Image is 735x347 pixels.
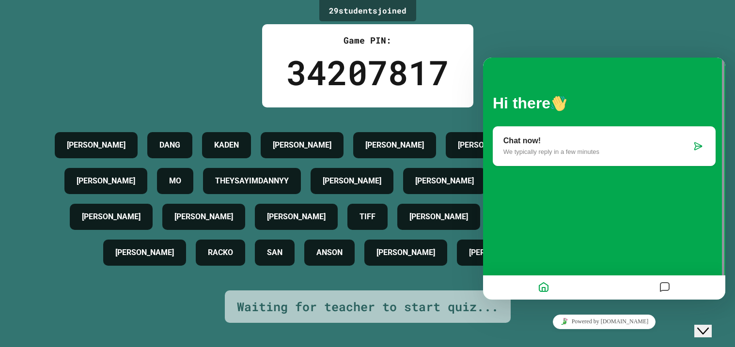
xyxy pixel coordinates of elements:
h4: [PERSON_NAME] [267,211,326,223]
h4: [PERSON_NAME] [67,139,125,151]
h4: [PERSON_NAME] [458,139,516,151]
h4: ANSON [316,247,343,258]
h4: [PERSON_NAME] [323,175,381,187]
iframe: chat widget [694,308,725,337]
div: 34207817 [286,47,449,98]
h4: [PERSON_NAME] [409,211,468,223]
h4: [PERSON_NAME] [365,139,424,151]
h4: DANG [159,139,180,151]
div: Game PIN: [286,34,449,47]
iframe: chat widget [483,58,725,300]
h4: THEYSAYIMDANNYY [215,175,289,187]
iframe: chat widget [483,311,725,332]
h4: [PERSON_NAME] [174,211,233,223]
h4: [PERSON_NAME] [376,247,435,258]
h4: [PERSON_NAME] [273,139,331,151]
h4: [PERSON_NAME] [115,247,174,258]
h4: [PERSON_NAME] [82,211,141,223]
div: Waiting for teacher to start quiz... [237,298,499,316]
h4: [PERSON_NAME] [469,247,528,258]
h4: RACKO [208,247,233,258]
h4: SAN [267,247,282,258]
h4: [PERSON_NAME] [77,175,135,187]
h4: TIFF [360,211,375,223]
h4: KADEN [214,139,239,151]
h4: MO [169,175,181,187]
h4: [PERSON_NAME] [415,175,474,187]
